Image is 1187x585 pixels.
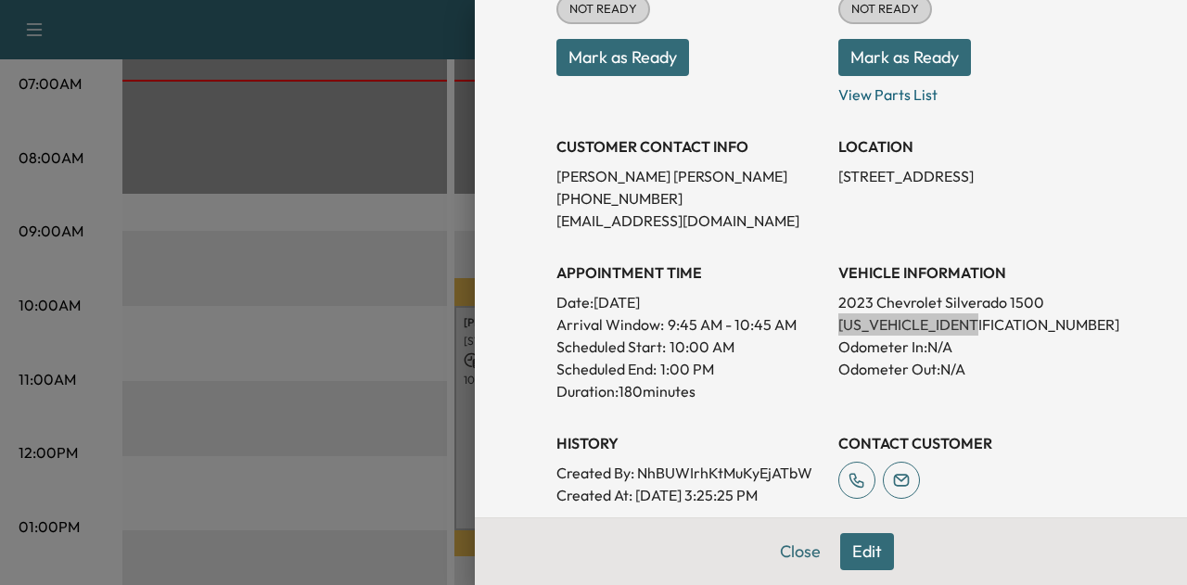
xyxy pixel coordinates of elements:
[556,135,823,158] h3: CUSTOMER CONTACT INFO
[556,358,657,380] p: Scheduled End:
[838,39,971,76] button: Mark as Ready
[838,165,1105,187] p: [STREET_ADDRESS]
[838,135,1105,158] h3: LOCATION
[556,210,823,232] p: [EMAIL_ADDRESS][DOMAIN_NAME]
[556,336,666,358] p: Scheduled Start:
[838,291,1105,313] p: 2023 Chevrolet Silverado 1500
[670,336,734,358] p: 10:00 AM
[840,533,894,570] button: Edit
[768,533,833,570] button: Close
[556,432,823,454] h3: History
[838,336,1105,358] p: Odometer In: N/A
[556,39,689,76] button: Mark as Ready
[556,291,823,313] p: Date: [DATE]
[838,358,1105,380] p: Odometer Out: N/A
[838,313,1105,336] p: [US_VEHICLE_IDENTIFICATION_NUMBER]
[660,358,714,380] p: 1:00 PM
[838,432,1105,454] h3: CONTACT CUSTOMER
[838,76,1105,106] p: View Parts List
[556,313,823,336] p: Arrival Window:
[556,261,823,284] h3: APPOINTMENT TIME
[556,462,823,484] p: Created By : NhBUWIrhKtMuKyEjATbW
[556,484,823,506] p: Created At : [DATE] 3:25:25 PM
[838,261,1105,284] h3: VEHICLE INFORMATION
[668,313,797,336] span: 9:45 AM - 10:45 AM
[556,165,823,187] p: [PERSON_NAME] [PERSON_NAME]
[556,187,823,210] p: [PHONE_NUMBER]
[556,380,823,402] p: Duration: 180 minutes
